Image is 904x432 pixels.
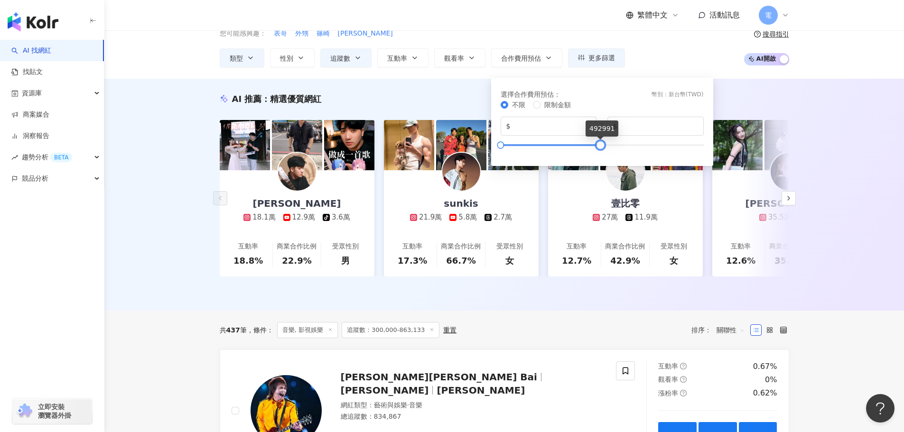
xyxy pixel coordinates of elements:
div: [PERSON_NAME] [736,197,843,210]
a: 找貼文 [11,67,43,77]
span: 觀看率 [444,55,464,62]
button: 外甥 [295,28,309,39]
span: question-circle [680,363,687,369]
a: 商案媒合 [11,110,49,119]
div: 21.9萬 [419,212,442,222]
span: 性別 [280,55,293,62]
div: 商業合作比例 [441,242,481,251]
span: question-circle [680,390,687,396]
span: 追蹤數 [330,55,350,62]
button: 類型 [220,48,264,67]
span: 不限 [512,101,525,109]
div: 18.8% [233,255,263,267]
span: question-circle [754,31,761,37]
span: 您可能感興趣： [220,29,266,38]
div: 492991 [586,120,618,137]
div: 17.3% [398,255,427,267]
img: post-image [220,120,270,170]
span: 表哥 [274,29,287,38]
a: searchAI 找網紅 [11,46,51,55]
div: 商業合作比例 [769,242,809,251]
div: 幣別 ： 新台幣 ( TWD ) [652,89,704,100]
img: post-image [764,120,815,170]
button: [PERSON_NAME] [337,28,393,39]
img: KOL Avatar [442,153,480,191]
div: 受眾性別 [496,242,523,251]
div: 22.9% [282,255,311,267]
span: 437 [226,326,240,334]
span: 互動率 [658,362,678,370]
span: 限制金額 [544,101,571,109]
span: 精選優質網紅 [270,94,321,104]
img: KOL Avatar [606,153,644,191]
span: 外甥 [295,29,308,38]
span: rise [11,154,18,161]
div: 12.7% [562,255,591,267]
div: 互動率 [731,242,751,251]
span: 條件 ： [247,326,273,334]
div: 排序： [691,322,750,338]
span: 繁體中文 [637,10,668,20]
span: 音樂 [409,401,422,409]
img: post-image [324,120,374,170]
span: 互動率 [387,55,407,62]
div: 0% [765,375,777,385]
img: logo [8,12,58,31]
div: 女 [505,255,514,267]
span: - [596,117,607,136]
span: question-circle [680,376,687,383]
iframe: Help Scout Beacon - Open [866,394,895,423]
span: [PERSON_NAME] [341,385,429,396]
a: sunkis21.9萬5.8萬2.7萬互動率17.3%商業合作比例66.7%受眾性別女 [384,170,539,276]
span: $ [506,121,511,131]
div: 搜尋指引 [763,30,789,38]
button: 表哥 [273,28,288,39]
div: 商業合作比例 [605,242,645,251]
span: 藝術與娛樂 [374,401,407,409]
img: post-image [712,120,763,170]
a: chrome extension立即安裝 瀏覽器外掛 [12,398,92,424]
div: 5.8萬 [458,212,477,222]
div: 12.6% [726,255,755,267]
img: post-image [488,120,539,170]
div: 商業合作比例 [277,242,317,251]
div: 總追蹤數 ： 834,867 [341,412,605,422]
span: 資源庫 [22,83,42,104]
button: 更多篩選 [568,48,625,67]
span: [PERSON_NAME] [437,385,525,396]
button: 合作費用預估 [491,48,562,67]
div: 35.5萬 [768,212,791,222]
div: 12.9萬 [292,212,315,222]
span: 競品分析 [22,168,48,189]
img: KOL Avatar [771,153,809,191]
button: 互動率 [377,48,429,67]
button: 篠崎 [316,28,330,39]
span: [PERSON_NAME][PERSON_NAME] Bai [341,371,537,383]
div: 壹比零 [602,197,649,210]
div: 0.62% [753,388,777,398]
div: 42.9% [610,255,640,267]
span: 追蹤數：300,000-863,133 [342,322,439,338]
div: 男 [341,255,350,267]
div: 35.7% [774,255,804,267]
div: 網紅類型 ： [341,401,605,410]
div: sunkis [434,197,487,210]
a: 洞察報告 [11,131,49,141]
span: 音樂, 影視娛樂 [277,322,338,338]
div: AI 推薦 ： [232,93,322,105]
div: 互動率 [567,242,587,251]
span: 漲粉率 [658,389,678,397]
button: 觀看率 [434,48,485,67]
div: 選擇合作費用預估 ： [501,89,560,100]
div: 女 [670,255,678,267]
img: post-image [384,120,434,170]
div: 互動率 [238,242,258,251]
div: 27萬 [602,212,618,222]
span: · [407,401,409,409]
div: 受眾性別 [661,242,687,251]
button: 性別 [270,48,315,67]
span: 類型 [230,55,243,62]
img: KOL Avatar [278,153,316,191]
button: 追蹤數 [320,48,372,67]
span: 關聯性 [717,322,745,338]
